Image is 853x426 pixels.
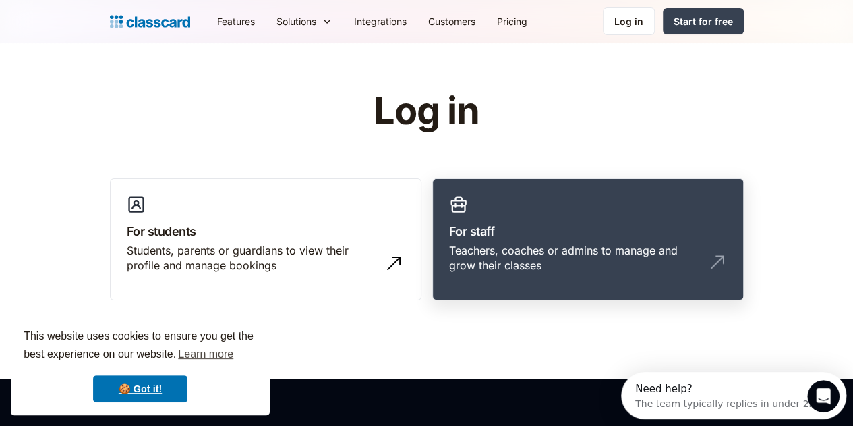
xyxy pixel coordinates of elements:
[276,14,316,28] div: Solutions
[614,14,643,28] div: Log in
[127,222,405,240] h3: For students
[212,90,641,132] h1: Log in
[5,5,237,43] div: Open Intercom Messenger
[663,8,744,34] a: Start for free
[449,243,700,273] div: Teachers, coaches or admins to manage and grow their classes
[176,344,235,365] a: learn more about cookies
[14,22,197,36] div: The team typically replies in under 2m
[127,243,378,273] div: Students, parents or guardians to view their profile and manage bookings
[206,6,266,36] a: Features
[807,380,840,412] iframe: Intercom live chat
[266,6,343,36] div: Solutions
[110,178,421,301] a: For studentsStudents, parents or guardians to view their profile and manage bookings
[486,6,538,36] a: Pricing
[14,11,197,22] div: Need help?
[432,178,744,301] a: For staffTeachers, coaches or admins to manage and grow their classes
[417,6,486,36] a: Customers
[674,14,733,28] div: Start for free
[93,375,187,402] a: dismiss cookie message
[449,222,727,240] h3: For staff
[11,315,270,415] div: cookieconsent
[603,7,655,35] a: Log in
[621,372,846,419] iframe: Intercom live chat discovery launcher
[110,12,190,31] a: Logo
[343,6,417,36] a: Integrations
[24,328,257,365] span: This website uses cookies to ensure you get the best experience on our website.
